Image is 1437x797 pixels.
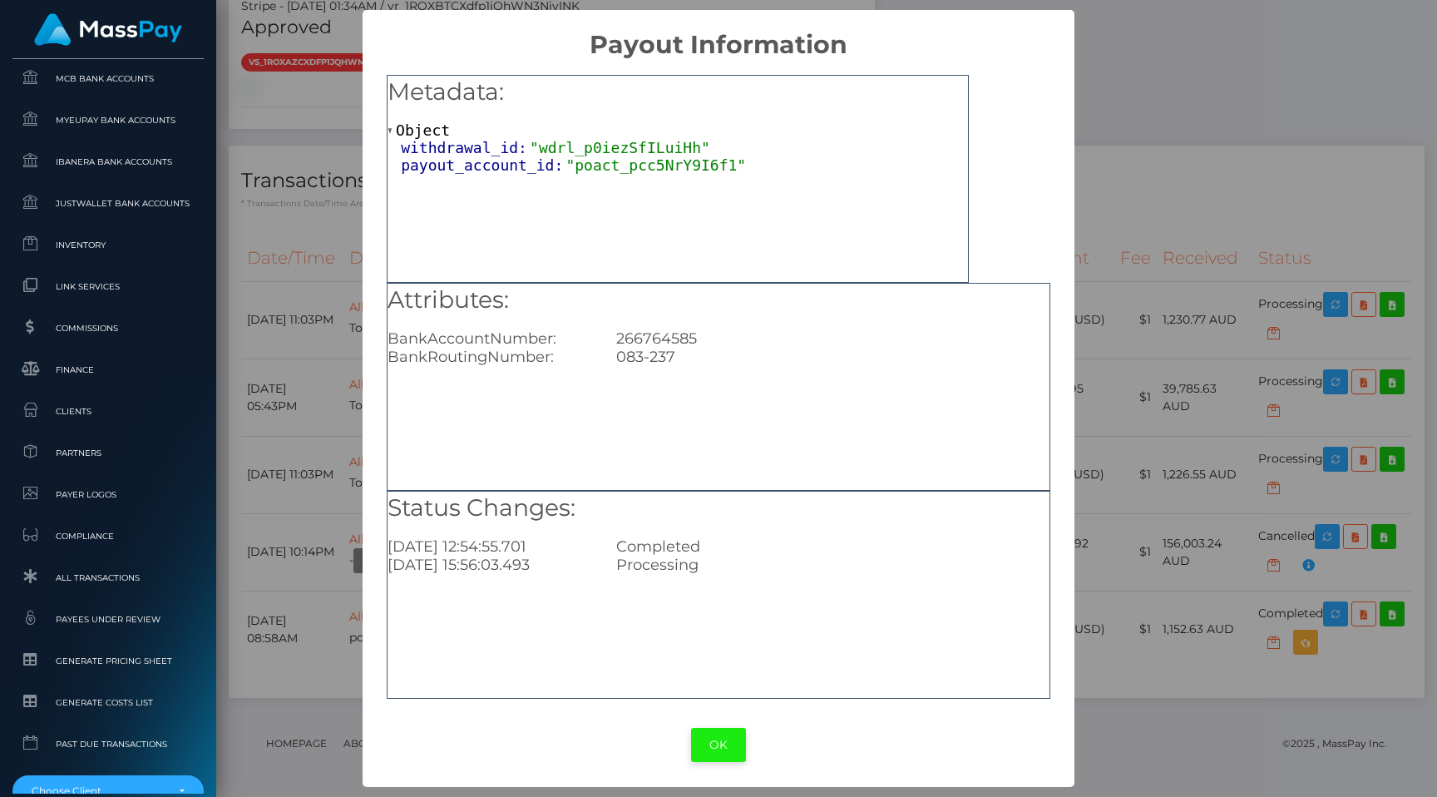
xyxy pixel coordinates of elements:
[530,139,710,156] span: "wdrl_p0iezSfILuiHh"
[19,319,197,338] span: Commissions
[691,728,746,762] button: OK
[363,10,1074,60] h2: Payout Information
[388,76,968,109] h5: Metadata:
[19,485,197,504] span: Payer Logos
[19,194,197,213] span: JustWallet Bank Accounts
[19,443,197,463] span: Partners
[375,537,604,556] div: [DATE] 12:54:55.701
[19,610,197,629] span: Payees under Review
[388,492,1049,525] h5: Status Changes:
[19,69,197,88] span: MCB Bank Accounts
[19,693,197,712] span: Generate Costs List
[604,537,1061,556] div: Completed
[565,156,746,174] span: "poact_pcc5NrY9I6f1"
[375,329,604,348] div: BankAccountNumber:
[401,156,565,174] span: payout_account_id:
[19,277,197,296] span: Link Services
[34,13,182,46] img: MassPay Logo
[604,348,1061,366] div: 083-237
[604,329,1061,348] div: 266764585
[604,556,1061,574] div: Processing
[375,348,604,366] div: BankRoutingNumber:
[19,568,197,587] span: All Transactions
[19,402,197,421] span: Clients
[19,235,197,255] span: Inventory
[19,360,197,379] span: Finance
[19,527,197,546] span: Compliance
[19,111,197,130] span: MyEUPay Bank Accounts
[19,651,197,671] span: Generate Pricing Sheet
[388,284,1049,317] h5: Attributes:
[396,121,450,139] span: Object
[375,556,604,574] div: [DATE] 15:56:03.493
[401,139,530,156] span: withdrawal_id:
[19,152,197,171] span: Ibanera Bank Accounts
[19,735,197,754] span: Past Due Transactions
